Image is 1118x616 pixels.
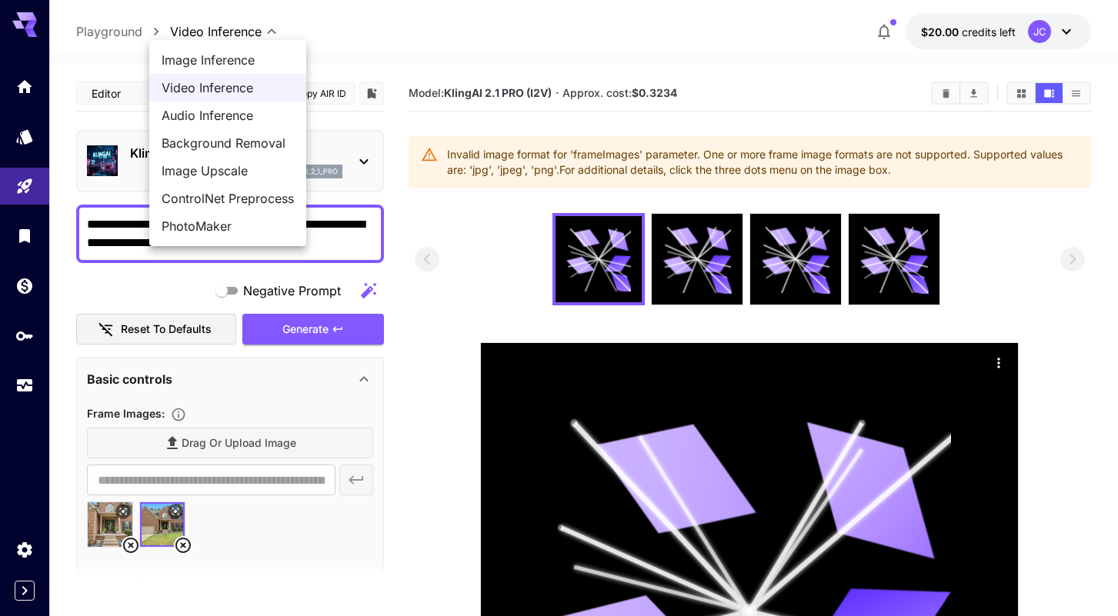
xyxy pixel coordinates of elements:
span: Video Inference [162,78,294,97]
span: ControlNet Preprocess [162,189,294,208]
span: Background Removal [162,134,294,152]
span: PhotoMaker [162,217,294,235]
span: Image Inference [162,51,294,69]
span: Image Upscale [162,161,294,180]
span: Audio Inference [162,106,294,125]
